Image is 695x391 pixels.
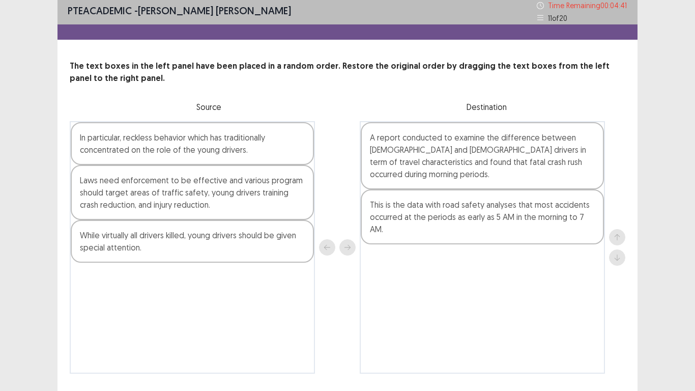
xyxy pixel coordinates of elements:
[70,60,625,85] p: The text boxes in the left panel have been placed in a random order. Restore the original order b...
[548,13,567,23] p: 11 of 20
[361,189,604,244] div: This is the data with road safety analyses that most accidents occurred at the periods as early a...
[70,101,347,113] p: Source
[347,101,625,113] p: Destination
[68,3,291,18] p: - [PERSON_NAME] [PERSON_NAME]
[71,220,314,263] div: While virtually all drivers killed, young drivers should be given special attention.
[361,122,604,189] div: A report conducted to examine the difference between [DEMOGRAPHIC_DATA] and [DEMOGRAPHIC_DATA] dr...
[71,165,314,220] div: Laws need enforcement to be effective and various program should target areas of traffic safety, ...
[68,4,132,17] span: PTE academic
[71,122,314,165] div: In particular, reckless behavior which has traditionally concentrated on the role of the young dr...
